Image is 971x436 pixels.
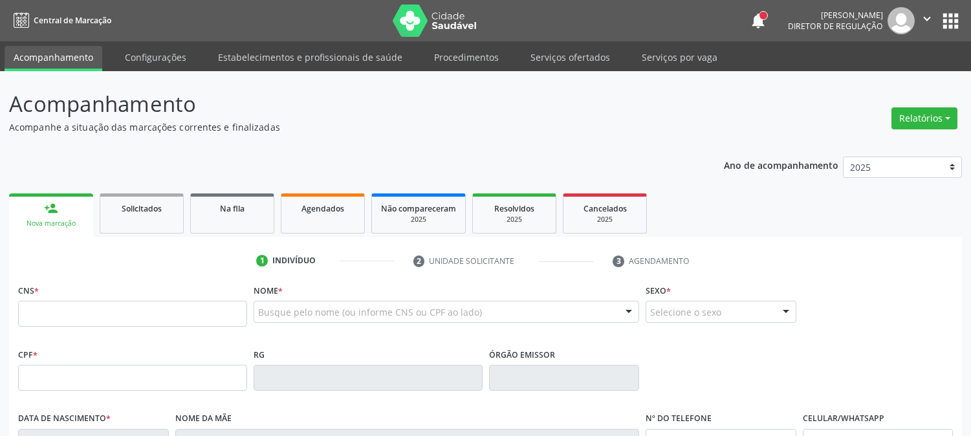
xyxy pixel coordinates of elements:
[650,305,721,319] span: Selecione o sexo
[888,7,915,34] img: img
[939,10,962,32] button: apps
[724,157,838,173] p: Ano de acompanhamento
[9,120,676,134] p: Acompanhe a situação das marcações correntes e finalizadas
[5,46,102,71] a: Acompanhamento
[18,345,38,365] label: CPF
[489,345,555,365] label: Órgão emissor
[494,203,534,214] span: Resolvidos
[254,281,283,301] label: Nome
[175,409,232,429] label: Nome da mãe
[788,10,883,21] div: [PERSON_NAME]
[209,46,411,69] a: Estabelecimentos e profissionais de saúde
[9,10,111,31] a: Central de Marcação
[256,255,268,267] div: 1
[482,215,547,224] div: 2025
[920,12,934,26] i: 
[254,345,265,365] label: RG
[258,305,482,319] span: Busque pelo nome (ou informe CNS ou CPF ao lado)
[749,12,767,30] button: notifications
[521,46,619,69] a: Serviços ofertados
[18,219,84,228] div: Nova marcação
[34,15,111,26] span: Central de Marcação
[573,215,637,224] div: 2025
[633,46,726,69] a: Serviços por vaga
[584,203,627,214] span: Cancelados
[891,107,957,129] button: Relatórios
[425,46,508,69] a: Procedimentos
[646,409,712,429] label: Nº do Telefone
[788,21,883,32] span: Diretor de regulação
[301,203,344,214] span: Agendados
[381,203,456,214] span: Não compareceram
[646,281,671,301] label: Sexo
[122,203,162,214] span: Solicitados
[9,88,676,120] p: Acompanhamento
[18,409,111,429] label: Data de nascimento
[803,409,884,429] label: Celular/WhatsApp
[272,255,316,267] div: Indivíduo
[116,46,195,69] a: Configurações
[381,215,456,224] div: 2025
[220,203,245,214] span: Na fila
[915,7,939,34] button: 
[18,281,39,301] label: CNS
[44,201,58,215] div: person_add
